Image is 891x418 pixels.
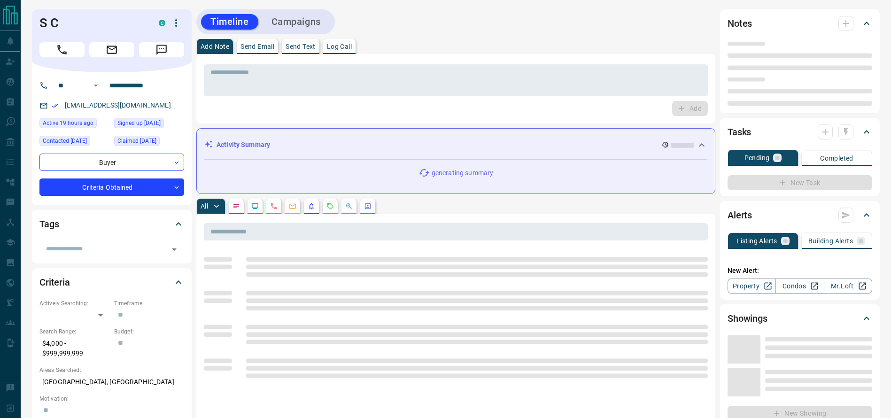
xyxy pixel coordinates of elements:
h2: Notes [728,16,752,31]
svg: Opportunities [345,202,353,210]
svg: Emails [289,202,296,210]
p: Add Note [201,43,229,50]
div: Tags [39,213,184,235]
div: Notes [728,12,872,35]
div: condos.ca [159,20,165,26]
div: Showings [728,307,872,330]
div: Tasks [728,121,872,143]
button: Open [90,80,101,91]
h2: Tasks [728,124,751,139]
div: Criteria [39,271,184,294]
a: Condos [775,279,824,294]
span: Call [39,42,85,57]
h1: S C [39,15,145,31]
p: Timeframe: [114,299,184,308]
svg: Requests [326,202,334,210]
p: All [201,203,208,209]
p: Completed [820,155,853,162]
span: Active 19 hours ago [43,118,93,128]
div: Criteria Obtained [39,178,184,196]
button: Campaigns [262,14,330,30]
span: Signed up [DATE] [117,118,161,128]
p: Motivation: [39,395,184,403]
p: generating summary [432,168,493,178]
div: Alerts [728,204,872,226]
p: Building Alerts [808,238,853,244]
a: Mr.Loft [824,279,872,294]
div: Buyer [39,154,184,171]
span: Email [89,42,134,57]
div: Mon Oct 13 2025 [39,118,109,131]
p: Actively Searching: [39,299,109,308]
h2: Criteria [39,275,70,290]
svg: Notes [232,202,240,210]
div: Sat Feb 26 2022 [114,136,184,149]
p: Send Text [286,43,316,50]
div: Mon Nov 29 2021 [114,118,184,131]
p: Search Range: [39,327,109,336]
p: Areas Searched: [39,366,184,374]
p: Send Email [240,43,274,50]
p: Activity Summary [217,140,270,150]
h2: Tags [39,217,59,232]
svg: Email Verified [52,102,58,109]
button: Timeline [201,14,258,30]
svg: Agent Actions [364,202,372,210]
p: New Alert: [728,266,872,276]
a: Property [728,279,776,294]
svg: Lead Browsing Activity [251,202,259,210]
svg: Calls [270,202,278,210]
h2: Alerts [728,208,752,223]
h2: Showings [728,311,767,326]
p: Log Call [327,43,352,50]
a: [EMAIL_ADDRESS][DOMAIN_NAME] [65,101,171,109]
span: Message [139,42,184,57]
p: Budget: [114,327,184,336]
svg: Listing Alerts [308,202,315,210]
p: $4,000 - $999,999,999 [39,336,109,361]
p: Listing Alerts [736,238,777,244]
button: Open [168,243,181,256]
span: Contacted [DATE] [43,136,87,146]
p: Pending [744,155,770,161]
div: Activity Summary [204,136,707,154]
p: [GEOGRAPHIC_DATA], [GEOGRAPHIC_DATA] [39,374,184,390]
div: Tue Mar 01 2022 [39,136,109,149]
span: Claimed [DATE] [117,136,156,146]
